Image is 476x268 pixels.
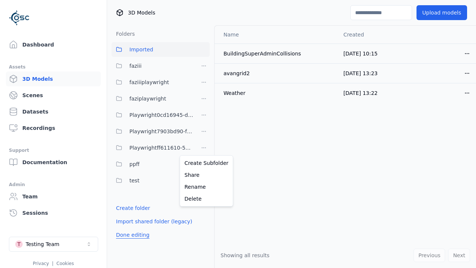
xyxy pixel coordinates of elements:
[181,181,231,193] a: Rename
[181,157,231,169] a: Create Subfolder
[181,169,231,181] a: Share
[181,193,231,205] a: Delete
